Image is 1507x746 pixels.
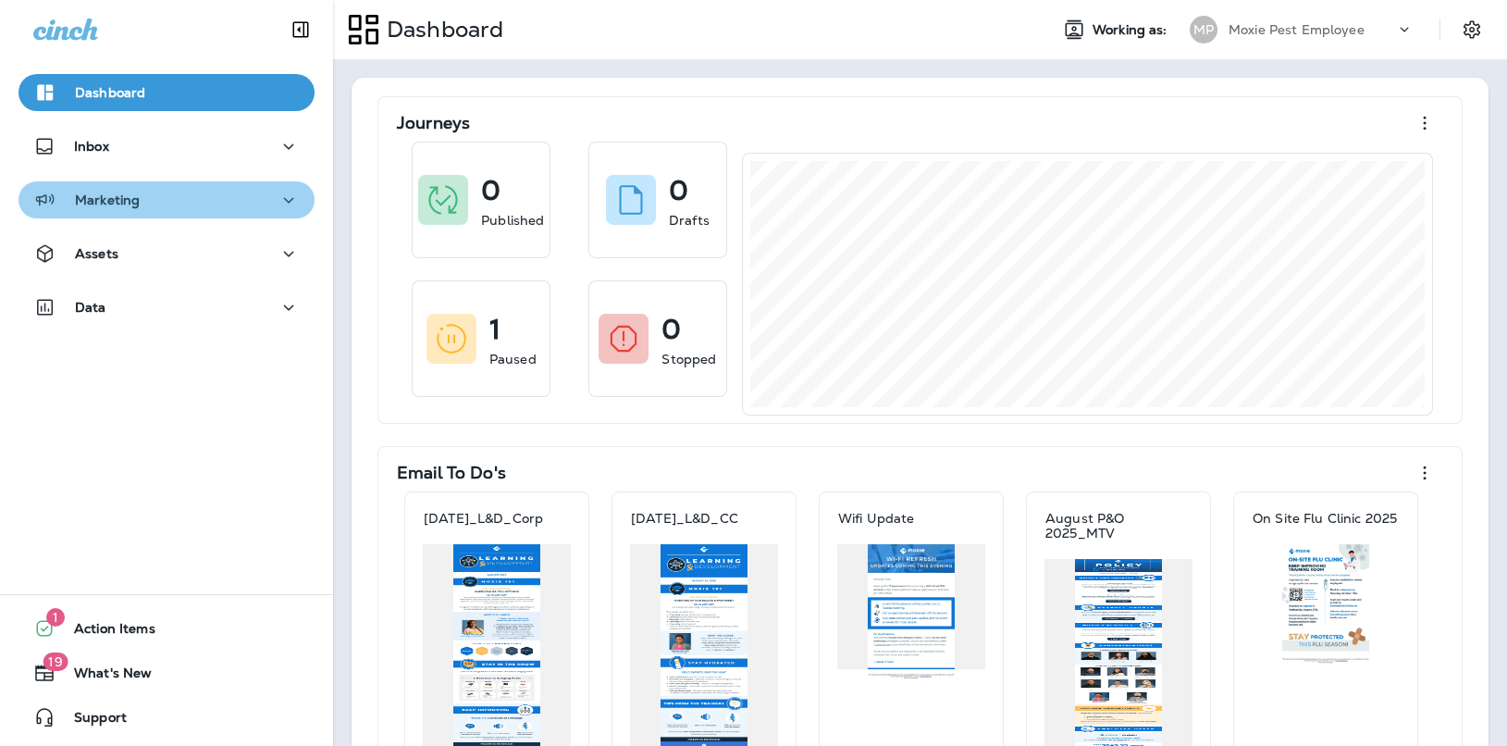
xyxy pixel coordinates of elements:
[75,246,118,261] p: Assets
[838,511,915,526] p: Wifi Update
[19,181,315,218] button: Marketing
[75,193,140,207] p: Marketing
[489,350,537,368] p: Paused
[1190,16,1217,44] div: MP
[46,608,65,627] span: 1
[661,320,681,339] p: 0
[75,300,106,315] p: Data
[19,128,315,165] button: Inbox
[1252,544,1400,665] img: 874087bc-f2bd-477b-b629-a2e0e54128a3.jpg
[489,320,500,339] p: 1
[1093,22,1171,38] span: Working as:
[837,544,985,680] img: 26f37867-d2df-445f-8afb-05344966518c.jpg
[669,181,688,200] p: 0
[669,211,710,230] p: Drafts
[379,16,503,44] p: Dashboard
[424,511,543,526] p: [DATE]_L&D_Corp
[19,699,315,736] button: Support
[74,139,109,154] p: Inbox
[631,511,738,526] p: [DATE]_L&D_CC
[43,653,68,671] span: 19
[1253,511,1397,526] p: On Site Flu Clinic 2025
[1045,511,1192,541] p: August P&O 2025_MTV
[1455,13,1488,46] button: Settings
[75,85,145,100] p: Dashboard
[56,710,127,732] span: Support
[19,610,315,647] button: 1Action Items
[661,350,716,368] p: Stopped
[19,289,315,326] button: Data
[56,665,152,688] span: What's New
[481,181,500,200] p: 0
[19,235,315,272] button: Assets
[397,464,506,482] p: Email To Do's
[56,621,155,643] span: Action Items
[397,114,470,132] p: Journeys
[19,654,315,691] button: 19What's New
[1229,22,1365,37] p: Moxie Pest Employee
[275,11,327,48] button: Collapse Sidebar
[19,74,315,111] button: Dashboard
[481,211,544,230] p: Published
